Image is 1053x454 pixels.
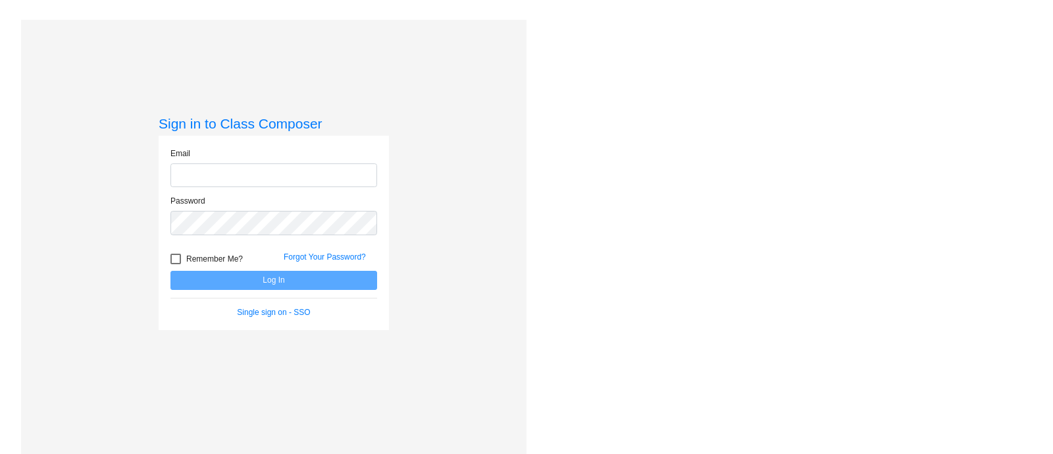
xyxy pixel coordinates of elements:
[170,148,190,159] label: Email
[186,251,243,267] span: Remember Me?
[170,271,377,290] button: Log In
[159,115,389,132] h3: Sign in to Class Composer
[237,308,310,317] a: Single sign on - SSO
[284,252,366,262] a: Forgot Your Password?
[170,195,205,207] label: Password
